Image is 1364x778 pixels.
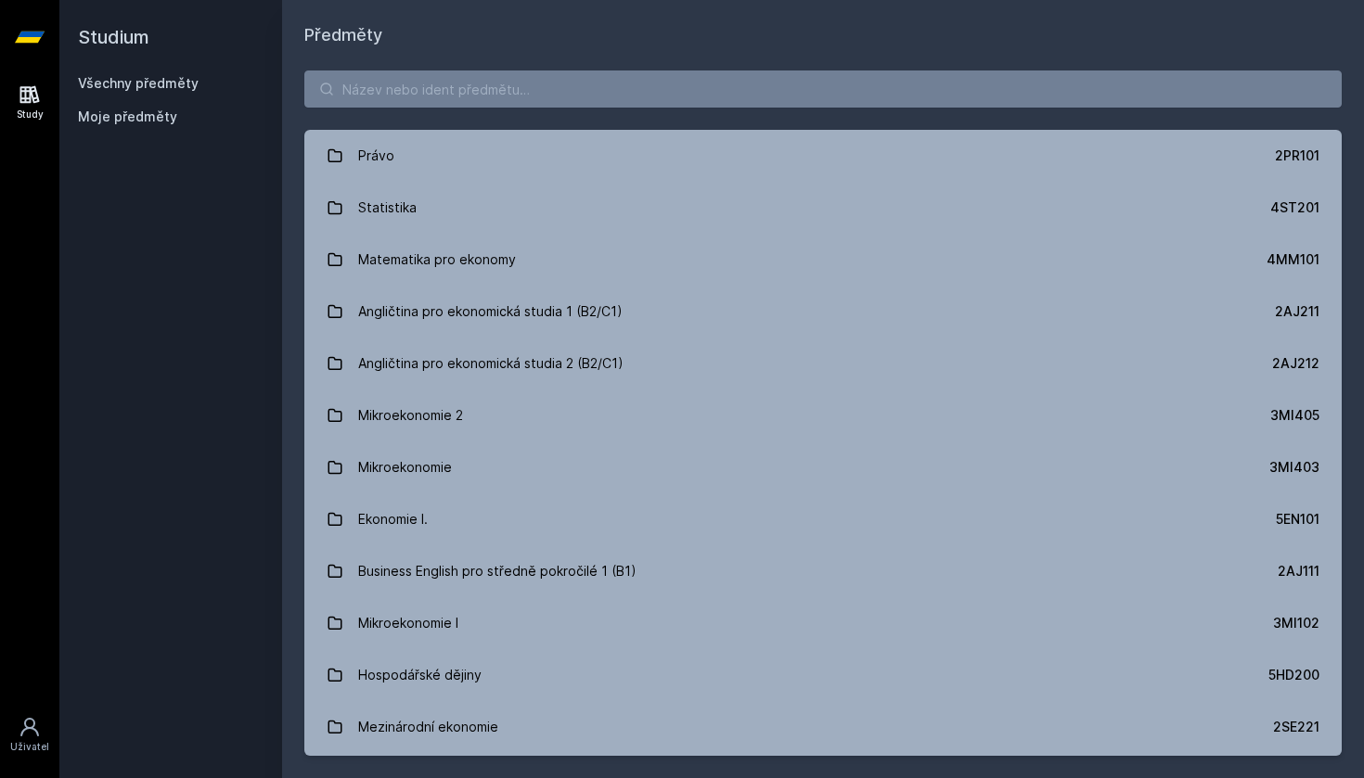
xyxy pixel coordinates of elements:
a: Ekonomie I. 5EN101 [304,493,1342,545]
div: Hospodářské dějiny [358,657,482,694]
div: Mikroekonomie I [358,605,458,642]
a: Právo 2PR101 [304,130,1342,182]
div: 2AJ211 [1275,302,1319,321]
div: Uživatel [10,740,49,754]
a: Všechny předměty [78,75,199,91]
div: 2PR101 [1275,147,1319,165]
div: 4ST201 [1270,198,1319,217]
div: Matematika pro ekonomy [358,241,516,278]
a: Mikroekonomie I 3MI102 [304,597,1342,649]
div: Ekonomie I. [358,501,428,538]
span: Moje předměty [78,108,177,126]
a: Mezinárodní ekonomie 2SE221 [304,701,1342,753]
a: Statistika 4ST201 [304,182,1342,234]
div: Mikroekonomie [358,449,452,486]
a: Mikroekonomie 2 3MI405 [304,389,1342,441]
h1: Předměty [304,22,1342,48]
a: Hospodářské dějiny 5HD200 [304,649,1342,701]
div: 2SE221 [1273,718,1319,736]
div: Mikroekonomie 2 [358,397,463,434]
div: 3MI403 [1269,458,1319,477]
div: 2AJ212 [1272,354,1319,373]
a: Angličtina pro ekonomická studia 2 (B2/C1) 2AJ212 [304,338,1342,389]
div: Mezinárodní ekonomie [358,708,498,746]
div: Angličtina pro ekonomická studia 1 (B2/C1) [358,293,623,330]
div: 4MM101 [1267,250,1319,269]
div: Business English pro středně pokročilé 1 (B1) [358,553,637,590]
a: Angličtina pro ekonomická studia 1 (B2/C1) 2AJ211 [304,286,1342,338]
div: Právo [358,137,394,174]
div: 5EN101 [1276,510,1319,529]
div: 3MI405 [1270,406,1319,425]
a: Mikroekonomie 3MI403 [304,441,1342,493]
div: 5HD200 [1268,666,1319,684]
div: Study [17,108,44,121]
div: Angličtina pro ekonomická studia 2 (B2/C1) [358,345,624,382]
a: Business English pro středně pokročilé 1 (B1) 2AJ111 [304,545,1342,597]
a: Matematika pro ekonomy 4MM101 [304,234,1342,286]
div: 3MI102 [1273,614,1319,632]
div: 2AJ111 [1278,562,1319,580]
input: Název nebo ident předmětu… [304,70,1342,108]
a: Uživatel [4,707,56,763]
div: Statistika [358,189,417,226]
a: Study [4,74,56,131]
